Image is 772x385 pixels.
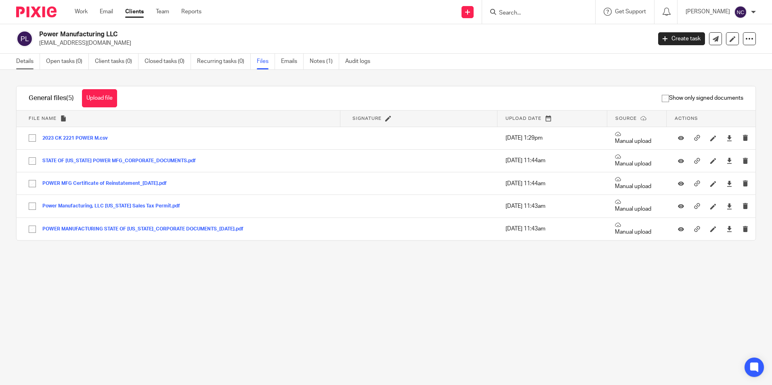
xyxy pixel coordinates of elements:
button: POWER MANUFACTURING STATE OF [US_STATE]_CORPORATE DOCUMENTS_[DATE].pdf [42,226,250,232]
a: Email [100,8,113,16]
p: Manual upload [615,222,659,236]
p: [DATE] 11:44am [506,157,599,165]
a: Details [16,54,40,69]
p: [EMAIL_ADDRESS][DOMAIN_NAME] [39,39,646,47]
span: Get Support [615,9,646,15]
a: Team [156,8,169,16]
input: Select [25,222,40,237]
a: Files [257,54,275,69]
a: Download [726,134,732,142]
button: 2023 CK 2221 POWER M.csv [42,136,114,141]
a: Closed tasks (0) [145,54,191,69]
a: Recurring tasks (0) [197,54,251,69]
p: [DATE] 11:44am [506,180,599,188]
a: Create task [658,32,705,45]
img: svg%3E [16,30,33,47]
a: Clients [125,8,144,16]
a: Open tasks (0) [46,54,89,69]
p: [DATE] 1:29pm [506,134,599,142]
span: Source [615,116,637,121]
input: Select [25,130,40,146]
img: svg%3E [734,6,747,19]
a: Emails [281,54,304,69]
p: Manual upload [615,176,659,190]
a: Download [726,157,732,165]
a: Audit logs [345,54,376,69]
button: STATE OF [US_STATE] POWER MFG_CORPORATE_DOCUMENTS.pdf [42,158,202,164]
p: [DATE] 11:43am [506,202,599,210]
span: File name [29,116,57,121]
a: Client tasks (0) [95,54,138,69]
h2: Power Manufacturing LLC [39,30,524,39]
a: Notes (1) [310,54,339,69]
button: Upload file [82,89,117,107]
p: Manual upload [615,199,659,213]
a: Download [726,202,732,210]
p: [PERSON_NAME] [686,8,730,16]
a: Download [726,180,732,188]
button: POWER MFG Certificate of Reinstatement_[DATE].pdf [42,181,173,186]
button: Power Manufacturing, LLC [US_STATE] Sales Tax Permit.pdf [42,203,186,209]
input: Select [25,199,40,214]
input: Select [25,153,40,169]
h1: General files [29,94,74,103]
input: Select [25,176,40,191]
a: Reports [181,8,201,16]
input: Search [498,10,571,17]
p: Manual upload [615,131,659,145]
span: Signature [352,116,382,121]
img: Pixie [16,6,57,17]
span: Upload date [506,116,541,121]
a: Work [75,8,88,16]
p: Manual upload [615,154,659,168]
span: Show only signed documents [662,94,743,102]
a: Download [726,225,732,233]
p: [DATE] 11:43am [506,225,599,233]
span: (5) [66,95,74,101]
span: Actions [675,116,698,121]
